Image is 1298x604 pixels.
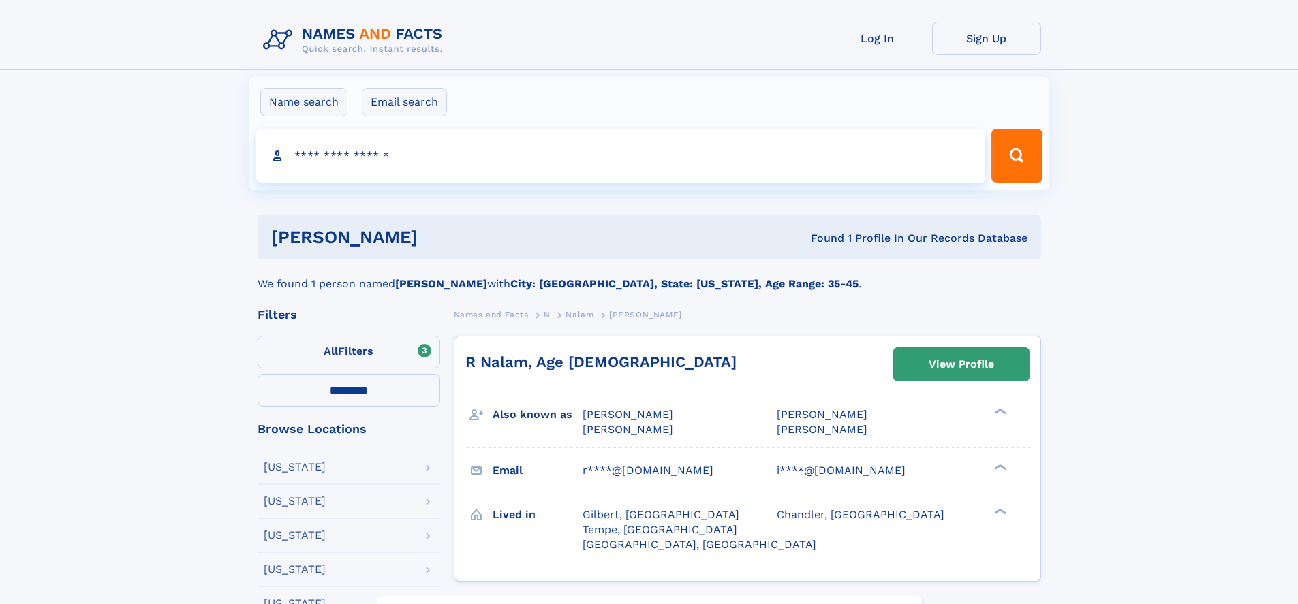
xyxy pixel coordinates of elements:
h3: Lived in [493,503,583,526]
div: View Profile [929,349,994,380]
a: Names and Facts [454,306,529,323]
a: Nalam [566,306,593,323]
button: Search Button [991,129,1042,183]
div: Filters [258,308,440,321]
input: search input [256,129,986,183]
div: [US_STATE] [264,530,326,541]
div: Browse Locations [258,423,440,435]
label: Email search [362,88,447,116]
label: Name search [260,88,347,116]
span: Chandler, [GEOGRAPHIC_DATA] [777,508,944,521]
span: Gilbert, [GEOGRAPHIC_DATA] [583,508,739,521]
b: [PERSON_NAME] [395,277,487,290]
div: ❯ [991,507,1007,515]
a: Log In [823,22,932,55]
a: Sign Up [932,22,1041,55]
span: Tempe, [GEOGRAPHIC_DATA] [583,523,737,536]
h3: Email [493,459,583,482]
div: We found 1 person named with . [258,259,1041,292]
span: N [544,310,551,319]
div: [US_STATE] [264,564,326,575]
div: ❯ [991,462,1007,471]
span: Nalam [566,310,593,319]
div: [US_STATE] [264,496,326,507]
div: ❯ [991,407,1007,416]
label: Filters [258,336,440,368]
span: [PERSON_NAME] [583,408,673,421]
b: City: [GEOGRAPHIC_DATA], State: [US_STATE], Age Range: 35-45 [510,277,859,290]
span: [PERSON_NAME] [583,423,673,436]
a: R Nalam, Age [DEMOGRAPHIC_DATA] [465,353,737,370]
span: [PERSON_NAME] [609,310,682,319]
div: [US_STATE] [264,462,326,473]
a: View Profile [894,348,1029,381]
h1: [PERSON_NAME] [271,229,615,246]
a: N [544,306,551,323]
span: All [324,345,338,357]
span: [GEOGRAPHIC_DATA], [GEOGRAPHIC_DATA] [583,538,816,551]
h3: Also known as [493,403,583,426]
span: [PERSON_NAME] [777,423,867,436]
div: Found 1 Profile In Our Records Database [614,231,1027,246]
img: Logo Names and Facts [258,22,454,59]
span: [PERSON_NAME] [777,408,867,421]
